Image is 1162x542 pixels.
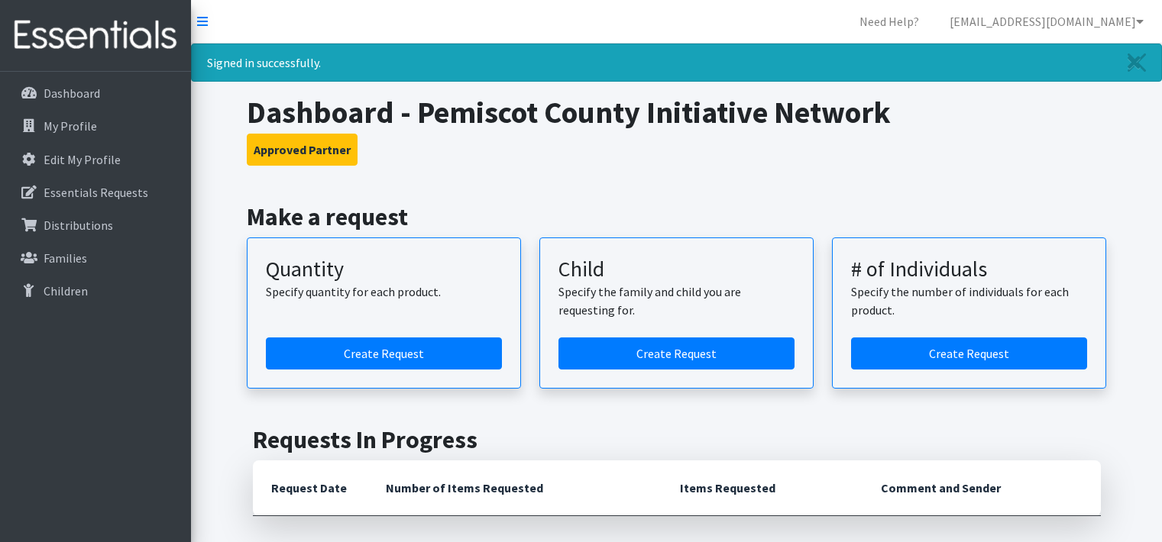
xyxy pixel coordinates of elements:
img: HumanEssentials [6,10,185,61]
p: Dashboard [44,85,100,101]
a: Create a request by quantity [266,337,502,369]
h2: Requests In Progress [253,425,1101,454]
th: Items Requested [662,460,863,516]
p: Children [44,283,88,298]
a: Essentials Requests [6,177,185,208]
h3: # of Individuals [851,256,1087,282]
th: Request Date [253,460,367,516]
a: Children [6,276,185,306]
h1: Dashboard - Pemiscot County Initiative Network [247,94,1106,131]
a: Distributions [6,210,185,240]
a: Create a request by number of individuals [851,337,1087,369]
a: Close [1112,44,1161,81]
p: Specify the family and child you are requesting for. [558,282,795,319]
a: [EMAIL_ADDRESS][DOMAIN_NAME] [937,6,1156,37]
th: Number of Items Requested [367,460,662,516]
h3: Quantity [266,256,502,282]
p: Distributions [44,218,113,233]
th: Comment and Sender [863,460,1100,516]
p: Edit My Profile [44,152,121,167]
h2: Make a request [247,202,1106,231]
a: Edit My Profile [6,144,185,175]
button: Approved Partner [247,134,358,166]
p: Essentials Requests [44,185,148,200]
a: Need Help? [847,6,931,37]
a: Dashboard [6,78,185,108]
p: Specify quantity for each product. [266,282,502,301]
a: Families [6,243,185,273]
p: Families [44,250,87,266]
p: Specify the number of individuals for each product. [851,282,1087,319]
a: Create a request for a child or family [558,337,795,369]
a: My Profile [6,111,185,141]
p: My Profile [44,118,97,134]
h3: Child [558,256,795,282]
div: Signed in successfully. [191,44,1162,82]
